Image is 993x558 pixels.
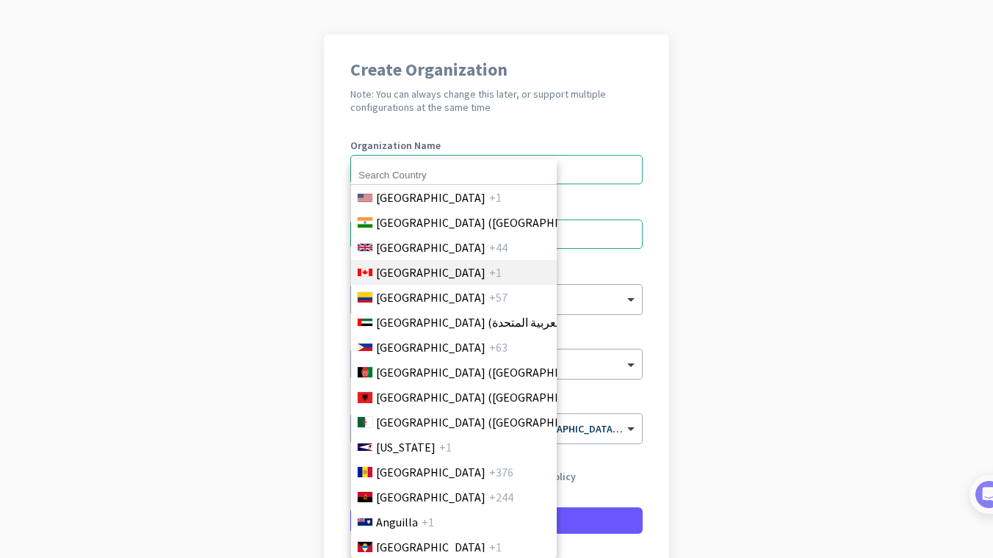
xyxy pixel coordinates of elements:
[376,463,485,481] span: [GEOGRAPHIC_DATA]
[376,413,605,431] span: [GEOGRAPHIC_DATA] (‫[GEOGRAPHIC_DATA]‬‎)
[376,189,485,206] span: [GEOGRAPHIC_DATA]
[376,538,485,556] span: [GEOGRAPHIC_DATA]
[489,239,508,256] span: +44
[376,239,485,256] span: [GEOGRAPHIC_DATA]
[489,289,508,306] span: +57
[376,314,608,331] span: [GEOGRAPHIC_DATA] (‫الإمارات العربية المتحدة‬‎)
[489,264,502,281] span: +1
[376,338,485,356] span: [GEOGRAPHIC_DATA]
[376,388,605,406] span: [GEOGRAPHIC_DATA] ([GEOGRAPHIC_DATA])
[376,363,605,381] span: [GEOGRAPHIC_DATA] (‫[GEOGRAPHIC_DATA]‬‎)
[489,538,502,556] span: +1
[376,438,436,456] span: [US_STATE]
[422,513,434,531] span: +1
[376,513,418,531] span: Anguilla
[376,264,485,281] span: [GEOGRAPHIC_DATA]
[489,463,513,481] span: +376
[376,289,485,306] span: [GEOGRAPHIC_DATA]
[489,338,508,356] span: +63
[439,438,452,456] span: +1
[351,166,557,185] input: Search Country
[489,488,513,506] span: +244
[376,214,605,231] span: [GEOGRAPHIC_DATA] ([GEOGRAPHIC_DATA])
[376,488,485,506] span: [GEOGRAPHIC_DATA]
[489,189,502,206] span: +1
